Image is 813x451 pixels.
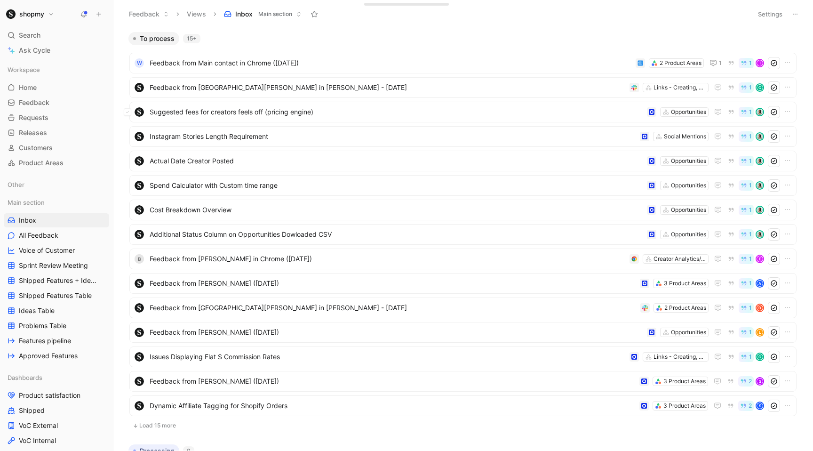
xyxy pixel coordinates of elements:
[183,7,210,21] button: Views
[749,158,752,164] span: 1
[135,107,144,117] img: logo
[749,232,752,237] span: 1
[739,156,754,166] button: 1
[739,131,754,142] button: 1
[125,32,801,437] div: To process15+Load 15 more
[671,328,706,337] div: Opportunities
[739,229,754,240] button: 1
[135,303,144,313] img: logo
[664,132,706,141] div: Social Mentions
[719,60,722,66] span: 1
[757,403,763,409] div: S
[4,28,109,42] div: Search
[19,276,98,285] span: Shipped Features + Ideas Table
[19,436,56,445] span: VoC Internal
[135,83,144,92] img: logo
[757,256,763,262] div: E
[749,305,752,311] span: 1
[4,141,109,155] a: Customers
[129,102,797,122] a: logoSuggested fees for creators feels off (pricing engine)Opportunities1avatar
[4,195,109,209] div: Main section
[19,406,45,415] span: Shipped
[671,205,706,215] div: Opportunities
[8,198,45,207] span: Main section
[749,256,752,262] span: 1
[654,254,706,264] div: Creator Analytics/Creator Earnings
[6,9,16,19] img: shopmy
[757,133,763,140] img: avatar
[19,421,58,430] span: VoC External
[663,401,706,411] div: 3 Product Areas
[739,107,754,117] button: 1
[739,278,754,289] button: 1
[129,77,797,98] a: logoFeedback from [GEOGRAPHIC_DATA][PERSON_NAME] in [PERSON_NAME] - [DATE]Links - Creating, Shari...
[150,253,626,265] span: Feedback from [PERSON_NAME] in Chrome ([DATE])
[129,273,797,294] a: logoFeedback from [PERSON_NAME] ([DATE])3 Product Areas1A
[129,395,797,416] a: logoDynamic Affiliate Tagging for Shopify Orders3 Product Areas2S
[135,58,144,68] div: W
[135,230,144,239] img: logo
[135,156,144,166] img: logo
[19,351,78,361] span: Approved Features
[4,370,109,385] div: Dashboards
[749,330,752,335] span: 1
[4,258,109,273] a: Sprint Review Meeting
[135,254,144,264] div: B
[4,304,109,318] a: Ideas Table
[663,377,706,386] div: 3 Product Areas
[739,254,754,264] button: 1
[749,379,752,384] span: 2
[135,352,144,362] img: logo
[4,81,109,95] a: Home
[749,207,752,213] span: 1
[664,279,706,288] div: 3 Product Areas
[4,177,109,194] div: Other
[19,30,40,41] span: Search
[757,378,763,385] div: S
[749,134,752,139] span: 1
[749,403,752,409] span: 2
[749,109,752,115] span: 1
[150,327,643,338] span: Feedback from [PERSON_NAME] ([DATE])
[739,58,754,68] button: 1
[129,298,797,318] a: logoFeedback from [GEOGRAPHIC_DATA][PERSON_NAME] in [PERSON_NAME] - [DATE]2 Product Areas1D
[135,401,144,411] img: logo
[671,156,706,166] div: Opportunities
[739,180,754,191] button: 1
[757,158,763,164] img: avatar
[749,183,752,188] span: 1
[4,334,109,348] a: Features pipeline
[150,57,632,69] span: Feedback from Main contact in Chrome ([DATE])
[150,400,636,411] span: Dynamic Affiliate Tagging for Shopify Orders
[19,113,48,122] span: Requests
[4,8,56,21] button: shopmyshopmy
[19,231,58,240] span: All Feedback
[660,58,701,68] div: 2 Product Areas
[738,376,754,387] button: 2
[19,128,47,137] span: Releases
[19,336,71,346] span: Features pipeline
[129,126,797,147] a: logoInstagram Stories Length RequirementSocial Mentions1avatar
[757,280,763,287] div: A
[757,84,763,91] div: C
[4,111,109,125] a: Requests
[135,328,144,337] img: logo
[757,354,763,360] div: C
[135,279,144,288] img: logo
[150,106,643,118] span: Suggested fees for creators feels off (pricing engine)
[757,329,763,336] div: L
[738,401,754,411] button: 2
[754,8,787,21] button: Settings
[150,131,636,142] span: Instagram Stories Length Requirement
[19,143,53,153] span: Customers
[19,291,92,300] span: Shipped Features Table
[150,229,643,240] span: Additional Status Column on Opportunities Dowloaded CSV
[135,181,144,190] img: logo
[129,200,797,220] a: logoCost Breakdown OverviewOpportunities1avatar
[708,57,724,69] button: 1
[128,32,179,45] button: To process
[135,205,144,215] img: logo
[150,376,636,387] span: Feedback from [PERSON_NAME] ([DATE])
[150,204,643,216] span: Cost Breakdown Overview
[664,303,706,313] div: 2 Product Areas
